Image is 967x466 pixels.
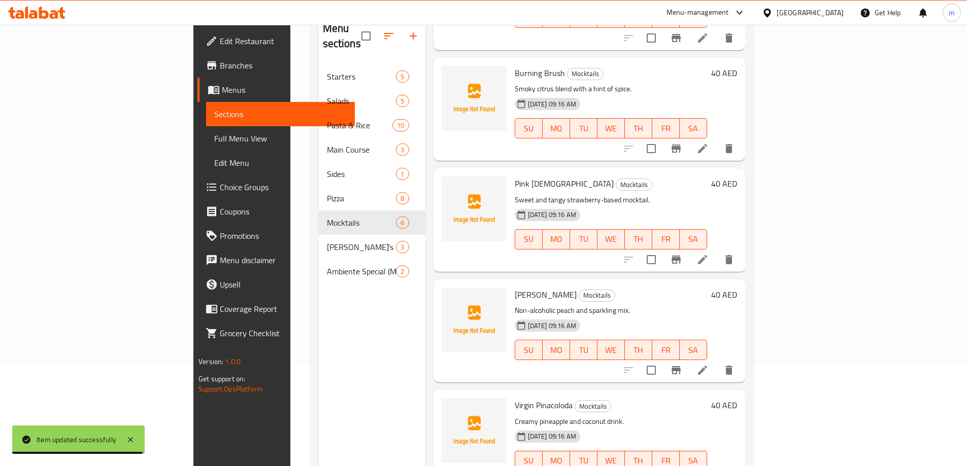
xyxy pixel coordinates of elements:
[197,53,355,78] a: Branches
[684,343,703,357] span: SA
[327,70,396,83] div: Starters
[519,232,539,246] span: SU
[656,343,676,357] span: FR
[319,186,425,210] div: Pizza8
[396,72,408,82] span: 5
[515,65,565,81] span: Burning Brush
[574,343,593,357] span: TU
[319,210,425,235] div: Mocktails6
[616,179,652,191] span: Mocktails
[396,144,409,156] div: items
[327,217,396,229] div: Mocktails
[220,35,347,47] span: Edit Restaurant
[515,340,543,360] button: SU
[524,99,580,109] span: [DATE] 09:16 AM
[547,121,566,136] span: MO
[524,210,580,220] span: [DATE] 09:16 AM
[629,121,648,136] span: TH
[717,26,741,50] button: delete
[684,121,703,136] span: SA
[664,26,688,50] button: Branch-specific-item
[652,229,680,249] button: FR
[197,29,355,53] a: Edit Restaurant
[222,84,347,96] span: Menus
[524,432,580,441] span: [DATE] 09:16 AM
[602,343,621,357] span: WE
[579,290,615,301] span: Mocktails
[396,96,408,106] span: 5
[401,24,425,48] button: Add section
[602,232,621,246] span: WE
[396,194,408,203] span: 8
[225,355,241,368] span: 1.0.0
[442,176,507,241] img: Pink Lady
[396,217,409,229] div: items
[197,224,355,248] a: Promotions
[396,192,409,204] div: items
[393,121,408,130] span: 10
[680,229,707,249] button: SA
[319,259,425,283] div: Ambiente Special (Mocktails)2
[711,66,737,80] h6: 40 AED
[680,118,707,138] button: SA
[641,360,662,381] span: Select to update
[197,272,355,297] a: Upsell
[319,235,425,259] div: [PERSON_NAME]'s3
[547,343,566,357] span: MO
[396,168,409,180] div: items
[220,254,347,266] span: Menu disclaimer
[711,398,737,412] h6: 40 AED
[515,118,543,138] button: SU
[327,119,393,131] span: Pasta & Rice
[543,118,570,138] button: MO
[597,118,625,138] button: WE
[319,113,425,137] div: Pasta & Rice10
[717,247,741,272] button: delete
[327,265,396,277] div: Ambiente Special (Mocktails)
[220,327,347,339] span: Grocery Checklist
[696,142,709,155] a: Edit menu item
[711,288,737,302] h6: 40 AED
[515,229,543,249] button: SU
[575,401,611,412] span: Mocktails
[519,343,539,357] span: SU
[327,144,396,156] span: Main Course
[396,145,408,155] span: 3
[214,108,347,120] span: Sections
[696,254,709,266] a: Edit menu item
[396,169,408,179] span: 1
[515,304,707,317] p: Non-alcoholic peach and sparkling mix.
[198,372,245,385] span: Get support on:
[515,287,577,302] span: [PERSON_NAME]
[602,121,621,136] span: WE
[214,132,347,145] span: Full Menu View
[442,398,507,463] img: Virgin Pinacoloda
[574,232,593,246] span: TU
[396,70,409,83] div: items
[515,176,614,191] span: Pink [DEMOGRAPHIC_DATA]
[543,340,570,360] button: MO
[327,95,396,107] div: Salads
[711,176,737,191] h6: 40 AED
[327,168,396,180] div: Sides
[515,83,707,95] p: Smoky citrus blend with a hint of spice.
[206,151,355,175] a: Edit Menu
[652,118,680,138] button: FR
[396,218,408,228] span: 6
[666,7,729,19] div: Menu-management
[319,162,425,186] div: Sides1
[597,229,625,249] button: WE
[197,321,355,345] a: Grocery Checklist
[717,358,741,382] button: delete
[319,64,425,89] div: Starters5
[625,229,652,249] button: TH
[396,267,408,276] span: 2
[392,119,409,131] div: items
[197,175,355,199] a: Choice Groups
[355,25,377,47] span: Select all sections
[515,415,707,428] p: Creamy pineapple and coconut drink.
[220,278,347,291] span: Upsell
[206,102,355,126] a: Sections
[442,66,507,131] img: Burning Brush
